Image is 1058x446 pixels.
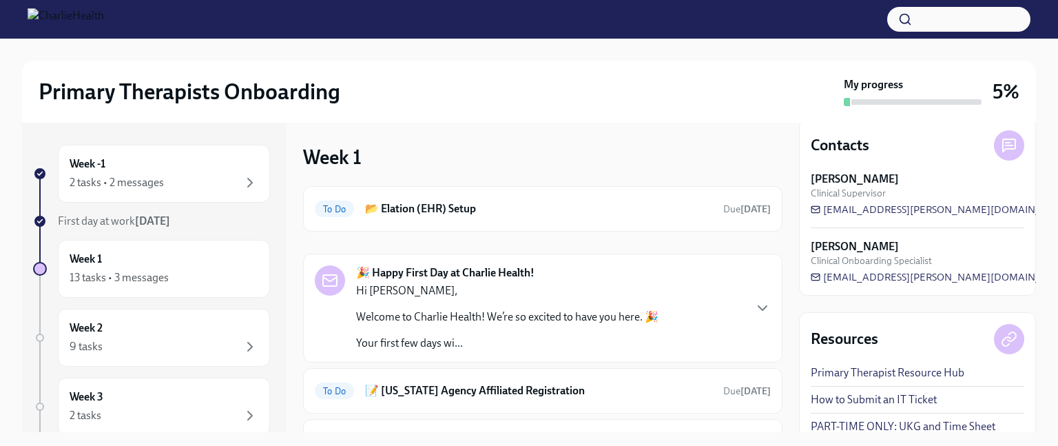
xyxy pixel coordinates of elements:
img: CharlieHealth [28,8,104,30]
h6: Week -1 [70,156,105,172]
strong: 🎉 Happy First Day at Charlie Health! [356,265,535,281]
span: Clinical Onboarding Specialist [811,254,932,267]
h6: Week 2 [70,321,103,336]
h4: Resources [811,329,878,349]
span: First day at work [58,214,170,227]
a: Week 113 tasks • 3 messages [33,240,270,298]
p: Hi [PERSON_NAME], [356,283,658,298]
strong: My progress [844,77,903,92]
h3: Week 1 [303,145,362,170]
strong: [DATE] [135,214,170,227]
h6: 📝 [US_STATE] Agency Affiliated Registration [365,383,712,398]
a: To Do📝 [US_STATE] Agency Affiliated RegistrationDue[DATE] [315,380,771,402]
strong: [DATE] [740,203,771,215]
span: Clinical Supervisor [811,187,886,200]
strong: [PERSON_NAME] [811,172,899,187]
div: 2 tasks [70,408,101,423]
div: 2 tasks • 2 messages [70,175,164,190]
span: August 15th, 2025 10:00 [723,203,771,216]
strong: [PERSON_NAME] [811,239,899,254]
div: 13 tasks • 3 messages [70,270,169,285]
a: How to Submit an IT Ticket [811,392,937,407]
div: 9 tasks [70,339,103,354]
span: Due [723,385,771,397]
h6: Week 3 [70,389,103,405]
h2: Primary Therapists Onboarding [39,78,340,105]
p: Your first few days wi... [356,336,658,351]
span: Due [723,203,771,215]
a: To Do📂 Elation (EHR) SetupDue[DATE] [315,198,771,220]
strong: [DATE] [740,385,771,397]
h3: 5% [993,79,1019,104]
span: To Do [315,386,354,396]
a: Primary Therapist Resource Hub [811,365,964,381]
h6: 📂 Elation (EHR) Setup [365,201,712,216]
h4: Contacts [811,135,869,156]
a: Week -12 tasks • 2 messages [33,145,270,203]
a: First day at work[DATE] [33,214,270,229]
a: Week 29 tasks [33,309,270,367]
a: Week 32 tasks [33,378,270,436]
span: August 18th, 2025 10:00 [723,385,771,398]
h6: Week 1 [70,252,102,267]
p: Welcome to Charlie Health! We’re so excited to have you here. 🎉 [356,310,658,325]
span: To Do [315,204,354,214]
